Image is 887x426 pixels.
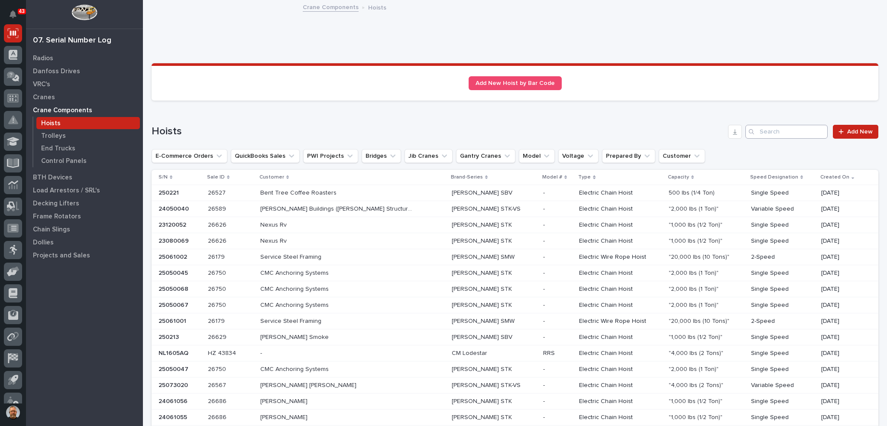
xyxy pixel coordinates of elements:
[259,172,284,182] p: Customer
[4,403,22,422] button: users-avatar
[751,254,814,261] p: 2-Speed
[260,284,330,293] p: CMC Anchoring Systems
[207,172,225,182] p: Sale ID
[208,396,228,405] p: 26686
[669,188,716,197] p: 500 lbs (1/4 Ton)
[821,366,864,373] p: [DATE]
[745,125,828,139] div: Search
[152,393,878,409] tr: 2406105624061056 2668626686 [PERSON_NAME][PERSON_NAME] [PERSON_NAME] STK[PERSON_NAME] STK -- Elec...
[26,52,143,65] a: Radios
[33,187,100,195] p: Load Arrestors / SRL's
[821,350,864,357] p: [DATE]
[260,348,264,357] p: -
[751,398,814,405] p: Single Speed
[159,348,190,357] p: NL1605AQ
[11,10,22,24] div: Notifications43
[208,236,228,245] p: 26626
[519,149,555,163] button: Model
[4,5,22,23] button: Notifications
[579,221,661,229] p: Electric Chain Hoist
[452,380,522,389] p: [PERSON_NAME] STK-VS
[751,366,814,373] p: Single Speed
[579,286,661,293] p: Electric Chain Hoist
[152,185,878,201] tr: 250221250221 2652726527 Bent Tree Coffee RoastersBent Tree Coffee Roasters [PERSON_NAME] SBV[PERS...
[159,300,190,309] p: 25050067
[452,300,514,309] p: [PERSON_NAME] STK
[751,286,814,293] p: Single Speed
[452,332,514,341] p: [PERSON_NAME] SBV
[579,414,661,421] p: Electric Chain Hoist
[751,221,814,229] p: Single Speed
[579,189,661,197] p: Electric Chain Hoist
[750,172,798,182] p: Speed Designation
[751,334,814,341] p: Single Speed
[159,412,189,421] p: 24061055
[543,316,547,325] p: -
[260,316,323,325] p: Service Steel Framing
[260,332,330,341] p: [PERSON_NAME] Smoke
[751,189,814,197] p: Single Speed
[208,220,228,229] p: 26626
[208,332,228,341] p: 26629
[452,364,514,373] p: [PERSON_NAME] STK
[260,236,288,245] p: Nexus Rv
[26,249,143,262] a: Projects and Sales
[33,213,81,221] p: Frame Rotators
[543,380,547,389] p: -
[452,412,514,421] p: [PERSON_NAME] STK
[543,268,547,277] p: -
[751,350,814,357] p: Single Speed
[26,171,143,184] a: BTH Devices
[26,65,143,78] a: Danfoss Drives
[751,318,814,325] p: 2-Speed
[543,300,547,309] p: -
[33,252,90,260] p: Projects and Sales
[669,412,724,421] p: "1,000 lbs (1/2 Ton)"
[751,382,814,389] p: Variable Speed
[152,149,227,163] button: E-Commerce Orders
[19,8,25,14] p: 43
[152,361,878,377] tr: 2505004725050047 2675026750 CMC Anchoring SystemsCMC Anchoring Systems [PERSON_NAME] STK[PERSON_N...
[821,382,864,389] p: [DATE]
[579,302,661,309] p: Electric Chain Hoist
[579,398,661,405] p: Electric Chain Hoist
[452,268,514,277] p: [PERSON_NAME] STK
[260,268,330,277] p: CMC Anchoring Systems
[659,149,705,163] button: Customer
[669,268,720,277] p: "2,000 lbs (1 Ton)"
[208,188,227,197] p: 26527
[362,149,401,163] button: Bridges
[260,380,358,389] p: [PERSON_NAME] [PERSON_NAME]
[33,142,143,154] a: End Trucks
[152,281,878,297] tr: 2505006825050068 2675026750 CMC Anchoring SystemsCMC Anchoring Systems [PERSON_NAME] STK[PERSON_N...
[833,125,878,139] a: Add New
[41,157,87,165] p: Control Panels
[303,2,359,12] a: Crane Components
[452,220,514,229] p: [PERSON_NAME] STK
[26,78,143,91] a: VRC's
[33,200,79,208] p: Decking Lifters
[669,252,731,261] p: "20,000 lbs (10 Tons)"
[579,254,661,261] p: Electric Wire Rope Hoist
[260,396,309,405] p: [PERSON_NAME]
[159,396,189,405] p: 24061056
[821,254,864,261] p: [DATE]
[152,313,878,329] tr: 2506100125061001 2617926179 Service Steel FramingService Steel Framing [PERSON_NAME] SMW[PERSON_N...
[26,184,143,197] a: Load Arrestors / SRL's
[33,107,92,114] p: Crane Components
[260,412,309,421] p: [PERSON_NAME]
[208,268,228,277] p: 26750
[821,414,864,421] p: [DATE]
[260,188,338,197] p: Bent Tree Coffee Roasters
[579,334,661,341] p: Electric Chain Hoist
[452,188,514,197] p: [PERSON_NAME] SBV
[71,4,97,20] img: Workspace Logo
[847,129,873,135] span: Add New
[41,145,75,153] p: End Trucks
[26,223,143,236] a: Chain Slings
[669,348,725,357] p: "4,000 lbs (2 Tons)"
[751,414,814,421] p: Single Speed
[669,236,724,245] p: "1,000 lbs (1/2 Ton)"
[452,396,514,405] p: [PERSON_NAME] STK
[159,204,191,213] p: 24050040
